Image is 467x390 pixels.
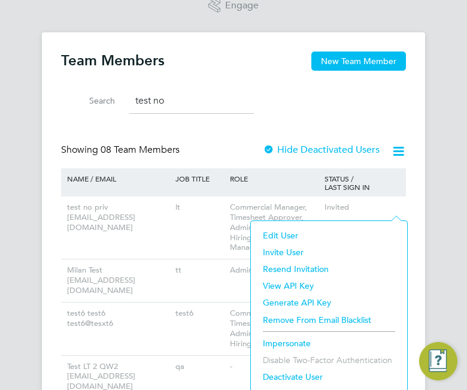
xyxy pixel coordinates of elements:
li: Resend Invitation [257,261,401,277]
li: Impersonate [257,335,401,352]
li: Generate API Key [257,294,401,311]
button: New Team Member [311,52,406,71]
span: 08 Team Members [101,144,180,156]
li: Disable Two-Factor Authentication [257,352,401,368]
div: qa [172,356,227,378]
div: Administrator, Finance [227,259,322,282]
div: lt [172,196,227,219]
h2: Team Members [61,52,165,69]
div: JOB TITLE [172,168,227,189]
div: Showing [61,144,182,156]
div: - [227,356,322,378]
button: Engage Resource Center [419,342,457,380]
div: Commercial Manager, Timesheet Approver, Administrator, Finance, Hiring Manager, PO Manager [227,196,322,259]
label: Search [61,95,115,106]
span: Engage [225,1,259,11]
div: Milan Test [EMAIL_ADDRESS][DOMAIN_NAME] [64,259,172,302]
label: Hide Deactivated Users [263,144,380,156]
div: Invited [322,196,403,219]
div: test6 [172,303,227,325]
li: Edit User [257,227,401,244]
div: test6 test6 test6@tesxt6 [64,303,172,335]
input: Search for... [129,89,254,114]
div: NAME / EMAIL [64,168,172,189]
li: View API Key [257,277,401,294]
div: Commercial Manager, Timesheet Approver, Administrator, Finance, Hiring Manager [227,303,322,355]
div: STATUS / LAST SIGN IN [322,168,403,197]
div: ROLE [227,168,322,189]
li: Remove From Email Blacklist [257,312,401,328]
li: Invite User [257,244,401,261]
div: test no priv [EMAIL_ADDRESS][DOMAIN_NAME] [64,196,172,239]
li: Deactivate User [257,368,401,385]
div: tt [172,259,227,282]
